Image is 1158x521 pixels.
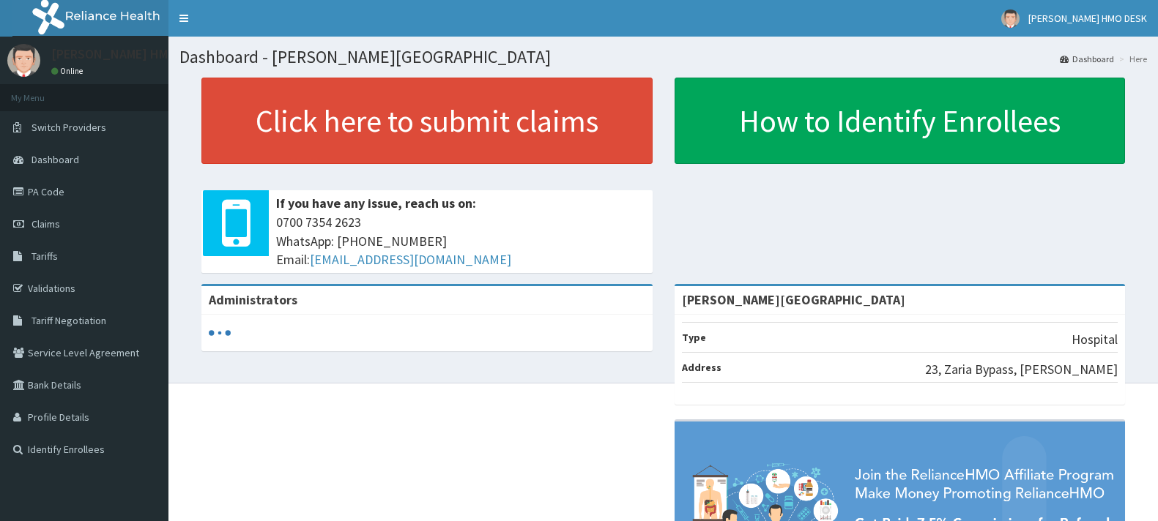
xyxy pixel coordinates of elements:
span: Tariff Negotiation [31,314,106,327]
span: Dashboard [31,153,79,166]
h1: Dashboard - [PERSON_NAME][GEOGRAPHIC_DATA] [179,48,1147,67]
a: Dashboard [1060,53,1114,65]
p: Hospital [1072,330,1118,349]
img: User Image [1001,10,1020,28]
li: Here [1116,53,1147,65]
a: Online [51,66,86,76]
svg: audio-loading [209,322,231,344]
a: [EMAIL_ADDRESS][DOMAIN_NAME] [310,251,511,268]
b: Type [682,331,706,344]
b: Address [682,361,721,374]
span: [PERSON_NAME] HMO DESK [1028,12,1147,25]
strong: [PERSON_NAME][GEOGRAPHIC_DATA] [682,291,905,308]
a: Click here to submit claims [201,78,653,164]
p: 23, Zaria Bypass, [PERSON_NAME] [925,360,1118,379]
span: 0700 7354 2623 WhatsApp: [PHONE_NUMBER] Email: [276,213,645,269]
img: User Image [7,44,40,77]
span: Switch Providers [31,121,106,134]
span: Tariffs [31,250,58,263]
span: Claims [31,217,60,230]
b: Administrators [209,291,297,308]
b: If you have any issue, reach us on: [276,195,476,211]
a: How to Identify Enrollees [675,78,1126,164]
p: [PERSON_NAME] HMO DESK [51,48,209,61]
